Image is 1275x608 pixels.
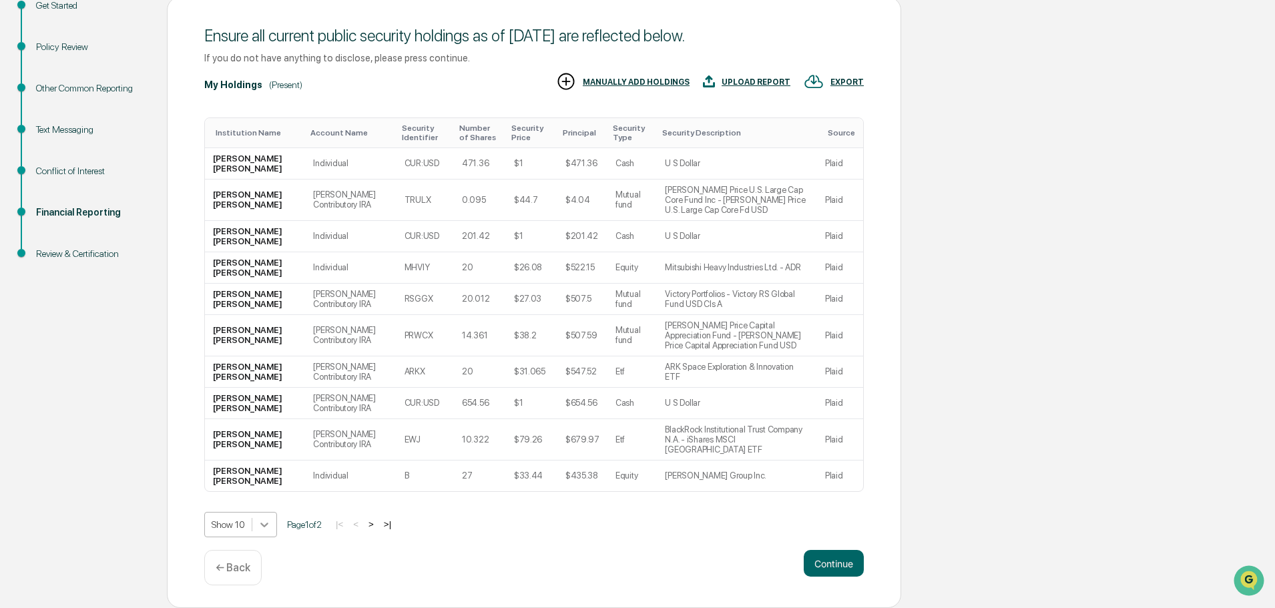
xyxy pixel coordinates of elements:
td: [PERSON_NAME] Contributory IRA [305,356,396,388]
div: Ensure all current public security holdings as of [DATE] are reflected below. [204,26,864,45]
img: EXPORT [804,71,824,91]
td: BlackRock Institutional Trust Company N.A. - iShares MSCI [GEOGRAPHIC_DATA] ETF [657,419,817,461]
td: $522.15 [557,252,607,284]
td: 20.012 [454,284,506,315]
td: CUR:USD [397,388,454,419]
div: My Holdings [204,79,262,90]
td: $1 [506,388,557,419]
td: MHVIY [397,252,454,284]
td: Equity [607,252,657,284]
td: ARK Space Exploration & Innovation ETF [657,356,817,388]
td: [PERSON_NAME] Contributory IRA [305,315,396,356]
div: Toggle SortBy [402,123,449,142]
td: 20 [454,356,506,388]
td: RSGGX [397,284,454,315]
td: Cash [607,388,657,419]
td: Plaid [817,180,863,221]
td: 0.095 [454,180,506,221]
a: Powered byPylon [94,226,162,236]
td: $1 [506,148,557,180]
td: 27 [454,461,506,491]
div: Toggle SortBy [511,123,552,142]
div: (Present) [269,79,302,90]
td: [PERSON_NAME] Contributory IRA [305,180,396,221]
img: MANUALLY ADD HOLDINGS [556,71,576,91]
div: If you do not have anything to disclose, please press continue. [204,52,864,63]
td: 201.42 [454,221,506,252]
td: $27.03 [506,284,557,315]
button: >| [380,519,395,530]
td: $31.065 [506,356,557,388]
td: [PERSON_NAME] Contributory IRA [305,419,396,461]
img: 1746055101610-c473b297-6a78-478c-a979-82029cc54cd1 [13,102,37,126]
td: [PERSON_NAME] [PERSON_NAME] [205,315,305,356]
div: 🔎 [13,195,24,206]
td: Etf [607,356,657,388]
div: Text Messaging [36,123,146,137]
td: Plaid [817,315,863,356]
div: Start new chat [45,102,219,115]
td: Cash [607,221,657,252]
td: Plaid [817,148,863,180]
td: 14.361 [454,315,506,356]
td: 10.322 [454,419,506,461]
td: [PERSON_NAME] [PERSON_NAME] [205,252,305,284]
a: 🗄️Attestations [91,163,171,187]
td: [PERSON_NAME] [PERSON_NAME] [205,356,305,388]
button: |< [332,519,347,530]
td: 20 [454,252,506,284]
td: ARKX [397,356,454,388]
td: Plaid [817,356,863,388]
td: TRULX [397,180,454,221]
td: [PERSON_NAME] Group Inc. [657,461,817,491]
button: Continue [804,550,864,577]
td: [PERSON_NAME] [PERSON_NAME] [205,284,305,315]
div: EXPORT [830,77,864,87]
td: [PERSON_NAME] [PERSON_NAME] [205,419,305,461]
td: Plaid [817,252,863,284]
span: Pylon [133,226,162,236]
div: Review & Certification [36,247,146,261]
td: Etf [607,419,657,461]
div: Policy Review [36,40,146,54]
span: Page 1 of 2 [287,519,322,530]
td: [PERSON_NAME] [PERSON_NAME] [205,461,305,491]
td: $507.59 [557,315,607,356]
div: Toggle SortBy [563,128,602,137]
button: > [364,519,378,530]
div: Toggle SortBy [459,123,501,142]
td: Mutual fund [607,284,657,315]
a: 🔎Data Lookup [8,188,89,212]
td: CUR:USD [397,221,454,252]
p: How can we help? [13,28,243,49]
td: 471.36 [454,148,506,180]
td: [PERSON_NAME] Contributory IRA [305,388,396,419]
button: < [349,519,362,530]
td: Mutual fund [607,180,657,221]
td: Plaid [817,419,863,461]
td: [PERSON_NAME] [PERSON_NAME] [205,388,305,419]
td: Individual [305,461,396,491]
div: Toggle SortBy [828,128,858,137]
td: $38.2 [506,315,557,356]
td: $44.7 [506,180,557,221]
td: Mitsubishi Heavy Industries Ltd. - ADR [657,252,817,284]
td: Plaid [817,221,863,252]
td: $201.42 [557,221,607,252]
span: Attestations [110,168,166,182]
td: U S Dollar [657,148,817,180]
td: PRWCX [397,315,454,356]
div: MANUALLY ADD HOLDINGS [583,77,690,87]
td: [PERSON_NAME] Price Capital Appreciation Fund - [PERSON_NAME] Price Capital Appreciation Fund USD [657,315,817,356]
td: [PERSON_NAME] Price U.S. Large Cap Core Fund Inc - [PERSON_NAME] Price U.S. Large Cap Core Fd USD [657,180,817,221]
td: $79.26 [506,419,557,461]
td: $26.08 [506,252,557,284]
td: $33.44 [506,461,557,491]
button: Start new chat [227,106,243,122]
td: $1 [506,221,557,252]
td: $4.04 [557,180,607,221]
td: [PERSON_NAME] Contributory IRA [305,284,396,315]
td: 654.56 [454,388,506,419]
div: 🖐️ [13,170,24,180]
